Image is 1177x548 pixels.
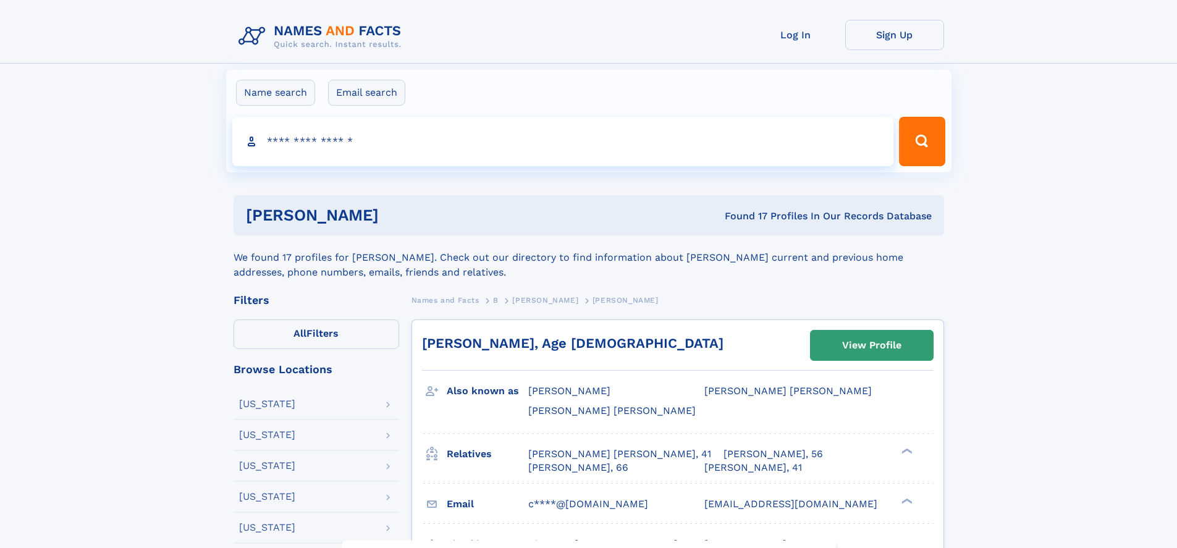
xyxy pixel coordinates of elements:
[899,117,945,166] button: Search Button
[593,296,659,305] span: [PERSON_NAME]
[239,399,295,409] div: [US_STATE]
[234,20,411,53] img: Logo Names and Facts
[842,331,901,360] div: View Profile
[232,117,894,166] input: search input
[239,523,295,533] div: [US_STATE]
[328,80,405,106] label: Email search
[898,447,913,455] div: ❯
[845,20,944,50] a: Sign Up
[704,461,802,474] a: [PERSON_NAME], 41
[528,405,696,416] span: [PERSON_NAME] [PERSON_NAME]
[704,385,872,397] span: [PERSON_NAME] [PERSON_NAME]
[493,296,499,305] span: B
[234,364,399,375] div: Browse Locations
[552,209,932,223] div: Found 17 Profiles In Our Records Database
[704,498,877,510] span: [EMAIL_ADDRESS][DOMAIN_NAME]
[723,447,823,461] a: [PERSON_NAME], 56
[246,208,552,223] h1: [PERSON_NAME]
[293,327,306,339] span: All
[512,296,578,305] span: [PERSON_NAME]
[234,235,944,280] div: We found 17 profiles for [PERSON_NAME]. Check out our directory to find information about [PERSON...
[528,461,628,474] a: [PERSON_NAME], 66
[898,497,913,505] div: ❯
[528,447,711,461] a: [PERSON_NAME] [PERSON_NAME], 41
[234,295,399,306] div: Filters
[239,492,295,502] div: [US_STATE]
[447,494,528,515] h3: Email
[239,430,295,440] div: [US_STATE]
[236,80,315,106] label: Name search
[239,461,295,471] div: [US_STATE]
[411,292,479,308] a: Names and Facts
[512,292,578,308] a: [PERSON_NAME]
[447,444,528,465] h3: Relatives
[447,381,528,402] h3: Also known as
[528,385,610,397] span: [PERSON_NAME]
[811,331,933,360] a: View Profile
[234,319,399,349] label: Filters
[493,292,499,308] a: B
[746,20,845,50] a: Log In
[422,335,723,351] a: [PERSON_NAME], Age [DEMOGRAPHIC_DATA]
